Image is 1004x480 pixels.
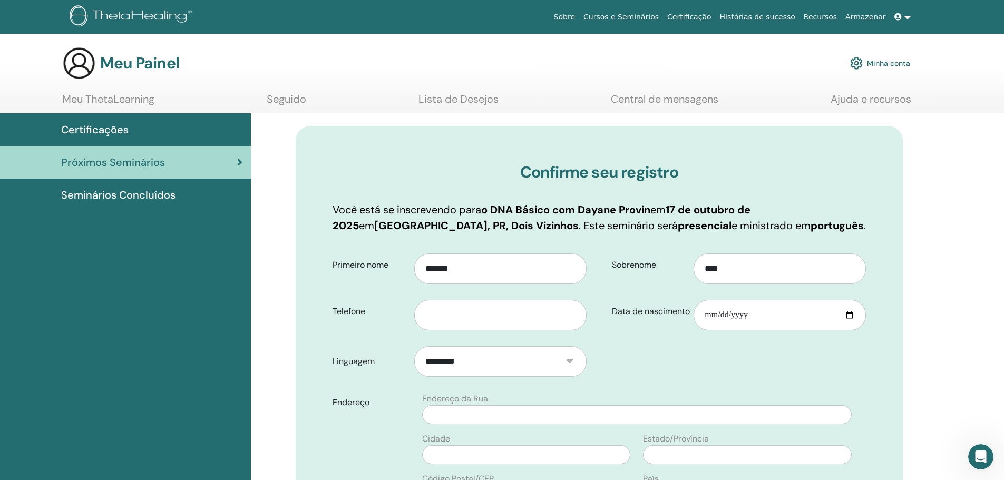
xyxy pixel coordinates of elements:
[359,219,374,232] font: em
[333,203,481,217] font: Você está se inscrevendo para
[579,7,663,27] a: Cursos e Seminários
[61,188,176,202] font: Seminários Concluídos
[267,93,306,113] a: Seguido
[841,7,890,27] a: Armazenar
[583,13,659,21] font: Cursos e Seminários
[968,444,993,469] iframe: Chat ao vivo do Intercom
[611,93,718,113] a: Central de mensagens
[831,92,911,106] font: Ajuda e recursos
[732,219,811,232] font: e ministrado em
[100,53,179,73] font: Meu Painel
[333,306,365,317] font: Telefone
[864,219,866,232] font: .
[481,203,650,217] font: o DNA Básico com Dayane Provin
[422,393,488,404] font: Endereço da Rua
[850,52,910,75] a: Minha conta
[612,306,690,317] font: Data de nascimento
[611,92,718,106] font: Central de mensagens
[62,46,96,80] img: generic-user-icon.jpg
[804,13,837,21] font: Recursos
[550,7,579,27] a: Sobre
[62,93,154,113] a: Meu ThetaLearning
[716,7,800,27] a: Histórias de sucesso
[267,92,306,106] font: Seguido
[333,356,375,367] font: Linguagem
[61,123,129,136] font: Certificações
[678,219,732,232] font: presencial
[520,162,678,182] font: Confirme seu registro
[800,7,841,27] a: Recursos
[811,219,864,232] font: português
[643,433,709,444] font: Estado/Província
[720,13,795,21] font: Histórias de sucesso
[867,59,910,68] font: Minha conta
[667,13,711,21] font: Certificação
[61,155,165,169] font: Próximos Seminários
[554,13,575,21] font: Sobre
[612,259,656,270] font: Sobrenome
[62,92,154,106] font: Meu ThetaLearning
[845,13,885,21] font: Armazenar
[579,219,678,232] font: . Este seminário será
[70,5,196,29] img: logo.png
[850,54,863,72] img: cog.svg
[333,397,369,408] font: Endereço
[650,203,666,217] font: em
[374,219,579,232] font: [GEOGRAPHIC_DATA], PR, Dois Vizinhos
[831,93,911,113] a: Ajuda e recursos
[418,92,499,106] font: Lista de Desejos
[333,259,388,270] font: Primeiro nome
[663,7,715,27] a: Certificação
[422,433,450,444] font: Cidade
[418,93,499,113] a: Lista de Desejos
